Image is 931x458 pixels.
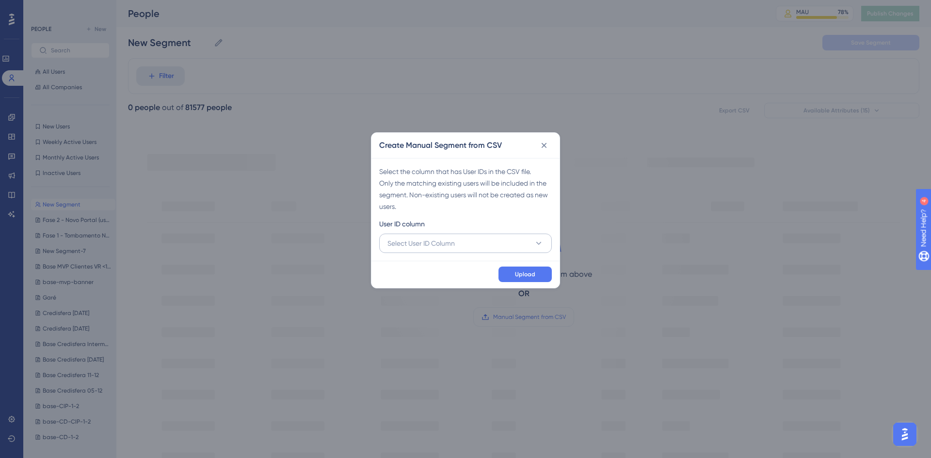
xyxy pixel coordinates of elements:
[890,420,919,449] iframe: UserGuiding AI Assistant Launcher
[515,270,535,278] span: Upload
[379,140,502,151] h2: Create Manual Segment from CSV
[67,5,70,13] div: 4
[387,237,455,249] span: Select User ID Column
[379,166,552,212] div: Select the column that has User IDs in the CSV file. Only the matching existing users will be inc...
[379,218,425,230] span: User ID column
[23,2,61,14] span: Need Help?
